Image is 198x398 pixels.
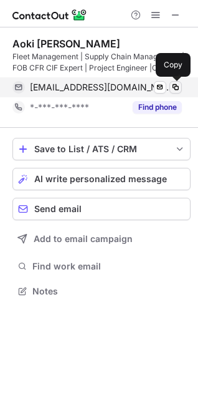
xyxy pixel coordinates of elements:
button: Reveal Button [133,101,182,114]
span: Notes [32,286,186,297]
button: Find work email [12,258,191,275]
div: Save to List / ATS / CRM [34,144,169,154]
div: Aoki [PERSON_NAME] [12,37,120,50]
button: save-profile-one-click [12,138,191,160]
button: Send email [12,198,191,220]
button: AI write personalized message [12,168,191,190]
img: ContactOut v5.3.10 [12,7,87,22]
button: Notes [12,283,191,300]
span: [EMAIL_ADDRESS][DOMAIN_NAME] [30,82,172,93]
button: Add to email campaign [12,228,191,250]
div: Fleet Management | Supply Chain Management | FOB CFR CIF Expert | Project Engineer |Oil & Gas - P... [12,51,191,74]
span: Find work email [32,261,186,272]
span: AI write personalized message [34,174,167,184]
span: Send email [34,204,82,214]
span: Add to email campaign [34,234,133,244]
